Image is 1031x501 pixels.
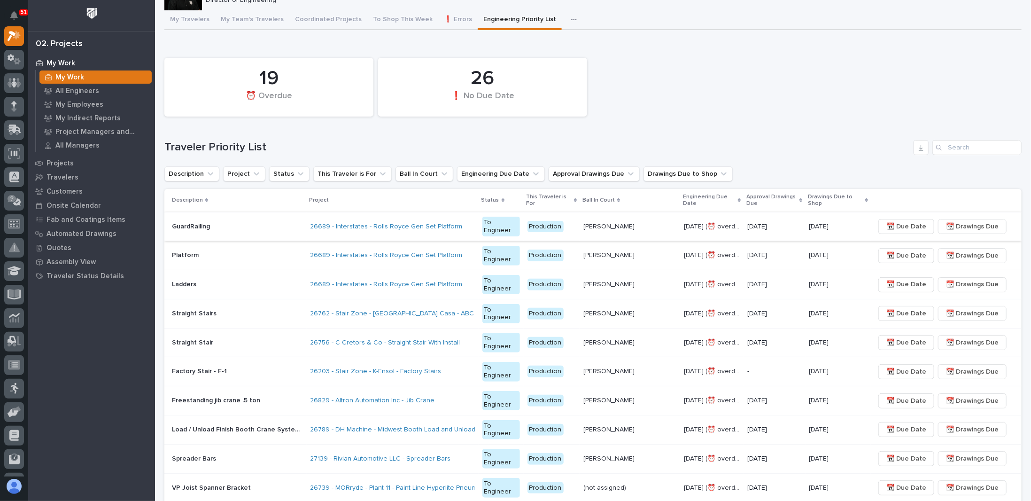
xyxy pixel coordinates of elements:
div: Search [932,140,1022,155]
a: All Managers [36,139,155,152]
span: 📆 Due Date [886,308,926,319]
div: Notifications51 [12,11,24,26]
p: [PERSON_NAME] [583,366,636,376]
span: 📆 Drawings Due [946,221,999,232]
div: Production [527,366,564,377]
p: [PERSON_NAME] [583,453,636,463]
div: To Engineer [482,333,520,352]
a: 26789 - DH Machine - Midwest Booth Load and Unload Station [310,426,499,434]
p: Customers [47,188,83,196]
button: 📆 Due Date [878,364,934,379]
button: My Travelers [164,10,215,30]
button: 📆 Due Date [878,480,934,495]
p: [DATE] [809,366,831,376]
div: 26 [394,67,571,90]
p: (not assigned) [583,482,628,492]
span: 📆 Drawings Due [946,482,999,493]
button: 📆 Drawings Due [938,335,1007,350]
p: Platform [172,250,201,259]
a: Travelers [28,170,155,184]
p: [PERSON_NAME] [583,279,636,289]
span: 📆 Due Date [886,424,926,435]
p: [DATE] [747,426,801,434]
p: My Work [55,73,84,82]
p: Straight Stairs [172,308,218,318]
div: Production [527,279,564,290]
div: To Engineer [482,217,520,236]
p: Ball In Court [582,195,615,205]
div: ❗ No Due Date [394,91,571,111]
a: 26762 - Stair Zone - [GEOGRAPHIC_DATA] Casa - ABC Supply Office [310,310,516,318]
a: 26689 - Interstates - Rolls Royce Gen Set Platform [310,223,463,231]
span: 📆 Drawings Due [946,395,999,407]
a: All Engineers [36,84,155,97]
p: [DATE] [747,310,801,318]
button: Description [164,166,219,181]
div: 02. Projects [36,39,83,49]
span: 📆 Due Date [886,366,926,377]
button: 📆 Due Date [878,306,934,321]
span: 📆 Due Date [886,482,926,493]
a: 26829 - Altron Automation Inc - Jib Crane [310,397,435,405]
p: Status [481,195,499,205]
span: 📆 Drawings Due [946,337,999,348]
button: 📆 Due Date [878,451,934,466]
p: Automated Drawings [47,230,116,238]
a: Quotes [28,241,155,255]
p: [DATE] [747,281,801,289]
p: Aug 13 (⏰ overdue) [684,308,742,318]
p: [PERSON_NAME] [583,424,636,434]
button: Drawings Due to Shop [643,166,733,181]
p: [DATE] [809,221,831,231]
p: [DATE] [809,395,831,405]
div: Production [527,453,564,465]
p: Description [172,195,203,205]
p: - [747,368,801,376]
button: My Team's Travelers [215,10,289,30]
a: 26739 - MORryde - Plant 11 - Paint Line Hyperlite Pneumatic Crane [310,484,508,492]
span: 📆 Drawings Due [946,366,999,377]
a: Project Managers and Engineers [36,125,155,138]
p: [PERSON_NAME] [583,395,636,405]
div: Production [527,221,564,233]
span: 📆 Due Date [886,279,926,290]
button: Engineering Priority List [478,10,562,30]
p: Straight Stair [172,337,215,347]
tr: LaddersLadders 26689 - Interstates - Rolls Royce Gen Set Platform To EngineerProduction[PERSON_NA... [164,270,1022,299]
p: Ladders [172,279,198,289]
p: [PERSON_NAME] [583,337,636,347]
button: Status [269,166,310,181]
p: This Traveler is For [527,192,572,209]
a: 27139 - Rivian Automotive LLC - Spreader Bars [310,455,451,463]
a: 26203 - Stair Zone - K-Ensol - Factory Stairs [310,368,442,376]
a: 26689 - Interstates - Rolls Royce Gen Set Platform [310,281,463,289]
span: 📆 Due Date [886,395,926,407]
button: users-avatar [4,477,24,496]
div: Production [527,395,564,407]
span: 📆 Due Date [886,250,926,261]
p: Drawings Due to Shop [808,192,863,209]
p: [DATE] [747,251,801,259]
a: Traveler Status Details [28,269,155,283]
p: GuardRailing [172,221,212,231]
div: Production [527,482,564,494]
button: 📆 Due Date [878,335,934,350]
div: To Engineer [482,362,520,382]
tr: Spreader BarsSpreader Bars 27139 - Rivian Automotive LLC - Spreader Bars To EngineerProduction[PE... [164,444,1022,473]
button: 📆 Due Date [878,393,934,408]
span: 📆 Drawings Due [946,250,999,261]
div: Production [527,337,564,349]
a: 26689 - Interstates - Rolls Royce Gen Set Platform [310,251,463,259]
span: 📆 Drawings Due [946,308,999,319]
button: 📆 Drawings Due [938,422,1007,437]
p: [DATE] [809,424,831,434]
p: My Indirect Reports [55,114,121,123]
div: 19 [180,67,357,90]
p: [DATE] [809,250,831,259]
div: To Engineer [482,420,520,440]
div: To Engineer [482,304,520,324]
p: Quotes [47,244,71,252]
div: Production [527,250,564,261]
p: [DATE] (⏰ overdue) [684,250,742,259]
p: Sep 12 (⏰ overdue) [684,482,742,492]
